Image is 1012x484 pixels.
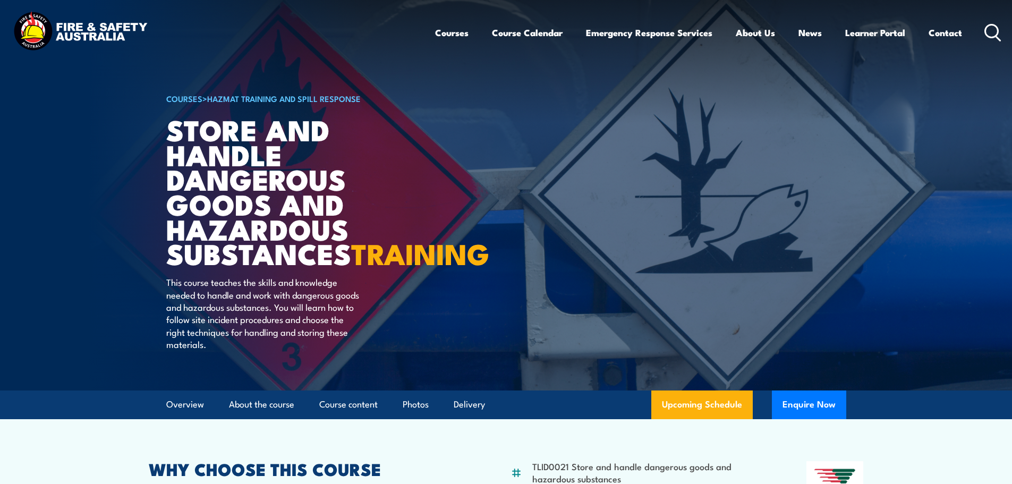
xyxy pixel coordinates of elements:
[166,92,429,105] h6: >
[149,461,459,476] h2: WHY CHOOSE THIS COURSE
[229,390,294,419] a: About the course
[207,92,361,104] a: HAZMAT Training and Spill Response
[492,19,563,47] a: Course Calendar
[772,390,846,419] button: Enquire Now
[454,390,485,419] a: Delivery
[435,19,469,47] a: Courses
[929,19,962,47] a: Contact
[586,19,712,47] a: Emergency Response Services
[736,19,775,47] a: About Us
[166,92,202,104] a: COURSES
[798,19,822,47] a: News
[351,231,489,275] strong: TRAINING
[319,390,378,419] a: Course content
[845,19,905,47] a: Learner Portal
[403,390,429,419] a: Photos
[166,276,360,350] p: This course teaches the skills and knowledge needed to handle and work with dangerous goods and h...
[166,390,204,419] a: Overview
[651,390,753,419] a: Upcoming Schedule
[166,117,429,266] h1: Store And Handle Dangerous Goods and Hazardous Substances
